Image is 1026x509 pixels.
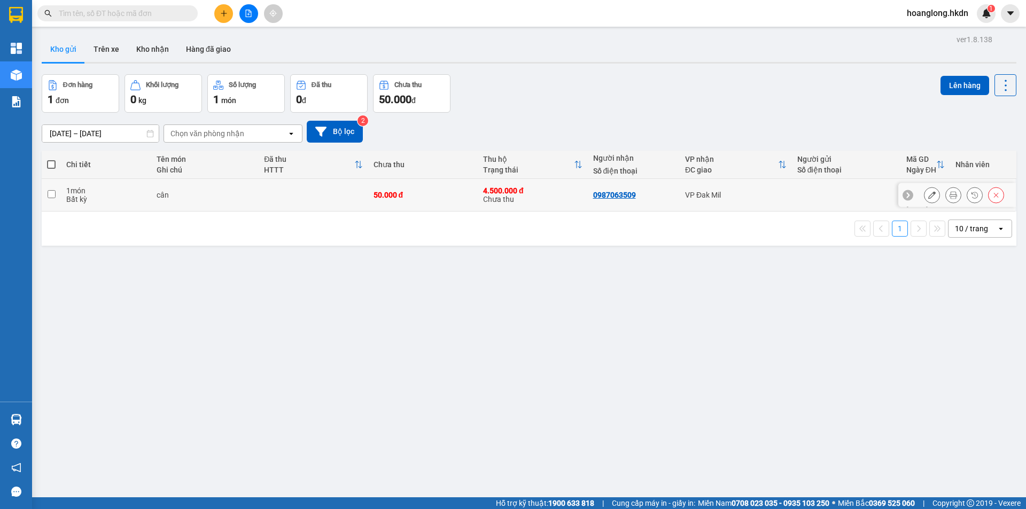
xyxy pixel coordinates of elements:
[312,81,331,89] div: Đã thu
[130,93,136,106] span: 0
[357,115,368,126] sup: 2
[177,36,239,62] button: Hàng đã giao
[66,186,146,195] div: 1 món
[11,69,22,81] img: warehouse-icon
[290,74,368,113] button: Đã thu0đ
[42,125,159,142] input: Select a date range.
[411,96,416,105] span: đ
[612,497,695,509] span: Cung cấp máy in - giấy in:
[138,96,146,105] span: kg
[698,497,829,509] span: Miền Nam
[11,438,21,449] span: question-circle
[11,96,22,107] img: solution-icon
[989,5,993,12] span: 1
[924,187,940,203] div: Sửa đơn hàng
[56,96,69,105] span: đơn
[923,497,924,509] span: |
[982,9,991,18] img: icon-new-feature
[11,487,21,497] span: message
[955,160,1010,169] div: Nhân viên
[146,81,178,89] div: Khối lượng
[957,34,992,45] div: ver 1.8.138
[307,121,363,143] button: Bộ lọc
[593,191,636,199] div: 0987063509
[988,5,995,12] sup: 1
[478,151,588,179] th: Toggle SortBy
[85,36,128,62] button: Trên xe
[287,129,296,138] svg: open
[11,43,22,54] img: dashboard-icon
[997,224,1005,233] svg: open
[42,74,119,113] button: Đơn hàng1đơn
[157,166,253,174] div: Ghi chú
[220,10,228,17] span: plus
[379,93,411,106] span: 50.000
[955,223,988,234] div: 10 / trang
[832,501,835,505] span: ⚪️
[373,74,450,113] button: Chưa thu50.000đ
[685,166,778,174] div: ĐC giao
[1001,4,1020,23] button: caret-down
[685,191,787,199] div: VP Đak Mil
[11,463,21,473] span: notification
[967,499,974,507] span: copyright
[239,4,258,23] button: file-add
[898,6,977,20] span: hoanglong.hkdn
[269,10,277,17] span: aim
[394,81,422,89] div: Chưa thu
[259,151,368,179] th: Toggle SortBy
[593,154,675,162] div: Người nhận
[42,36,85,62] button: Kho gửi
[296,93,302,106] span: 0
[548,499,594,507] strong: 1900 633 818
[374,191,473,199] div: 50.000 đ
[44,10,52,17] span: search
[264,166,354,174] div: HTTT
[483,155,574,163] div: Thu hộ
[207,74,285,113] button: Số lượng1món
[901,151,950,179] th: Toggle SortBy
[680,151,792,179] th: Toggle SortBy
[906,166,936,174] div: Ngày ĐH
[602,497,604,509] span: |
[1006,9,1015,18] span: caret-down
[170,128,244,139] div: Chọn văn phòng nhận
[214,4,233,23] button: plus
[593,167,675,175] div: Số điện thoại
[213,93,219,106] span: 1
[838,497,915,509] span: Miền Bắc
[128,36,177,62] button: Kho nhận
[685,155,778,163] div: VP nhận
[732,499,829,507] strong: 0708 023 035 - 0935 103 250
[892,221,908,237] button: 1
[906,155,936,163] div: Mã GD
[869,499,915,507] strong: 0369 525 060
[797,155,896,163] div: Người gửi
[63,81,92,89] div: Đơn hàng
[302,96,306,105] span: đ
[797,166,896,174] div: Số điện thoại
[11,414,22,425] img: warehouse-icon
[374,160,473,169] div: Chưa thu
[483,166,574,174] div: Trạng thái
[125,74,202,113] button: Khối lượng0kg
[496,497,594,509] span: Hỗ trợ kỹ thuật:
[59,7,185,19] input: Tìm tên, số ĐT hoặc mã đơn
[221,96,236,105] span: món
[48,93,53,106] span: 1
[941,76,989,95] button: Lên hàng
[157,155,253,163] div: Tên món
[264,155,354,163] div: Đã thu
[157,191,253,199] div: cân
[66,160,146,169] div: Chi tiết
[66,195,146,203] div: Bất kỳ
[483,186,582,203] div: Chưa thu
[229,81,256,89] div: Số lượng
[9,7,23,23] img: logo-vxr
[483,186,582,195] div: 4.500.000 đ
[906,182,945,191] div: 6X5PJ8CF
[245,10,252,17] span: file-add
[264,4,283,23] button: aim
